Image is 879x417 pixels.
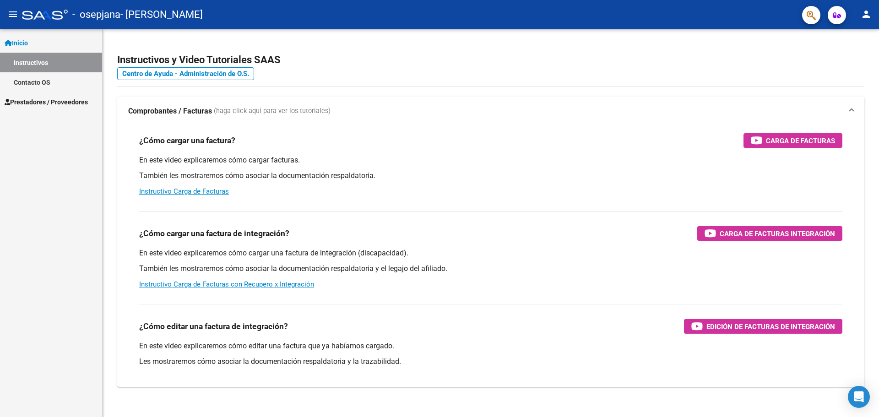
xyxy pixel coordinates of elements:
[72,5,120,25] span: - osepjana
[139,155,842,165] p: En este video explicaremos cómo cargar facturas.
[5,97,88,107] span: Prestadores / Proveedores
[139,134,235,147] h3: ¿Cómo cargar una factura?
[139,280,314,288] a: Instructivo Carga de Facturas con Recupero x Integración
[139,357,842,367] p: Les mostraremos cómo asociar la documentación respaldatoria y la trazabilidad.
[139,264,842,274] p: También les mostraremos cómo asociar la documentación respaldatoria y el legajo del afiliado.
[120,5,203,25] span: - [PERSON_NAME]
[139,227,289,240] h3: ¿Cómo cargar una factura de integración?
[7,9,18,20] mat-icon: menu
[117,126,864,387] div: Comprobantes / Facturas (haga click aquí para ver los tutoriales)
[128,106,212,116] strong: Comprobantes / Facturas
[720,228,835,239] span: Carga de Facturas Integración
[5,38,28,48] span: Inicio
[117,67,254,80] a: Centro de Ayuda - Administración de O.S.
[139,187,229,195] a: Instructivo Carga de Facturas
[766,135,835,146] span: Carga de Facturas
[117,51,864,69] h2: Instructivos y Video Tutoriales SAAS
[139,248,842,258] p: En este video explicaremos cómo cargar una factura de integración (discapacidad).
[139,341,842,351] p: En este video explicaremos cómo editar una factura que ya habíamos cargado.
[214,106,331,116] span: (haga click aquí para ver los tutoriales)
[706,321,835,332] span: Edición de Facturas de integración
[743,133,842,148] button: Carga de Facturas
[684,319,842,334] button: Edición de Facturas de integración
[117,97,864,126] mat-expansion-panel-header: Comprobantes / Facturas (haga click aquí para ver los tutoriales)
[848,386,870,408] div: Open Intercom Messenger
[139,320,288,333] h3: ¿Cómo editar una factura de integración?
[139,171,842,181] p: También les mostraremos cómo asociar la documentación respaldatoria.
[861,9,872,20] mat-icon: person
[697,226,842,241] button: Carga de Facturas Integración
